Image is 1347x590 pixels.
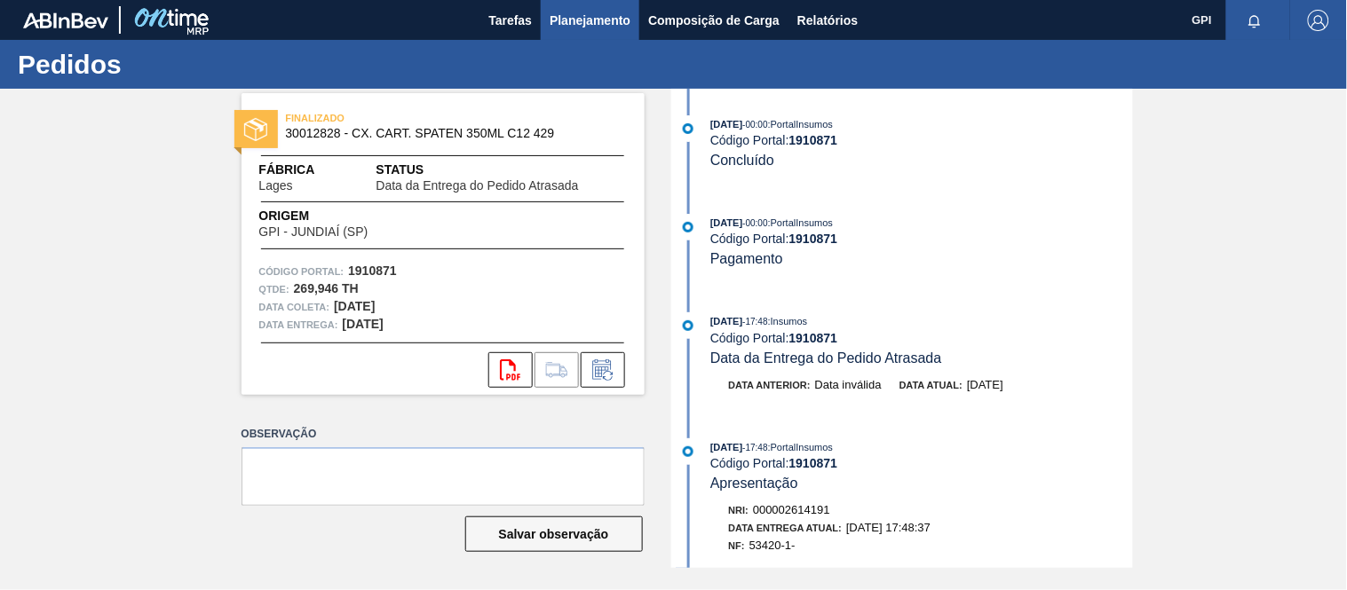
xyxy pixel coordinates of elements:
[789,232,838,246] strong: 1910871
[729,505,749,515] span: Nri:
[683,123,693,134] img: atual
[710,153,774,168] span: Concluído
[768,442,833,452] span: : PortalInsumos
[683,222,693,232] img: atual
[259,298,330,316] span: Data coleta:
[729,540,745,551] span: NF:
[23,12,108,28] img: TNhmsLtSVTkK8tSr43FrP2fwEKptu5GPRR3wAAAABJRU5ErkJggg==
[743,317,768,326] span: - 17:48
[846,521,931,534] span: [DATE] 17:48:37
[488,352,533,388] div: Abrir arquivo PDF
[1308,10,1329,31] img: Logout
[768,217,833,228] span: : PortalInsumos
[259,316,338,334] span: Data entrega:
[710,232,1132,246] div: Código Portal:
[683,320,693,331] img: atual
[376,161,627,179] span: Status
[749,539,796,552] span: 53420-1-
[242,421,645,447] label: Observação
[259,179,293,193] span: Lages
[710,251,783,266] span: Pagamento
[710,316,742,326] span: [DATE]
[581,352,625,388] div: Informar alteração no pedido
[18,54,333,75] h1: Pedidos
[259,280,289,298] span: Qtde :
[710,133,1132,147] div: Código Portal:
[743,443,768,452] span: - 17:48
[244,118,267,141] img: status
[259,263,345,280] span: Código Portal:
[789,331,838,345] strong: 1910871
[710,217,742,228] span: [DATE]
[768,316,808,326] span: : Insumos
[259,225,368,239] span: GPI - JUNDIAÍ (SP)
[683,446,693,457] img: atual
[710,442,742,452] span: [DATE]
[376,179,579,193] span: Data da Entrega do Pedido Atrasada
[286,127,608,140] span: 30012828 - CX. CART. SPATEN 350ML C12 429
[743,120,768,130] span: - 00:00
[797,10,858,31] span: Relatórios
[899,380,963,390] span: Data atual:
[789,456,838,470] strong: 1910871
[768,119,833,130] span: : PortalInsumos
[259,161,349,179] span: Fábrica
[648,10,780,31] span: Composição de Carga
[753,503,830,516] span: 000002614191
[488,10,532,31] span: Tarefas
[550,10,630,31] span: Planejamento
[729,523,843,533] span: Data Entrega Atual:
[729,380,811,390] span: Data anterior:
[710,476,798,491] span: Apresentação
[967,378,1003,391] span: [DATE]
[535,352,579,388] div: Ir para Composição de Carga
[343,317,384,331] strong: [DATE]
[710,119,742,130] span: [DATE]
[743,218,768,228] span: - 00:00
[294,281,359,295] strong: 269,946 TH
[710,350,942,366] span: Data da Entrega do Pedido Atrasada
[348,264,397,278] strong: 1910871
[710,456,1132,470] div: Código Portal:
[815,378,882,391] span: Data inválida
[334,299,375,313] strong: [DATE]
[789,133,838,147] strong: 1910871
[259,207,419,225] span: Origem
[286,109,535,127] span: FINALIZADO
[710,331,1132,345] div: Código Portal:
[465,516,643,552] button: Salvar observação
[1226,8,1283,33] button: Notificações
